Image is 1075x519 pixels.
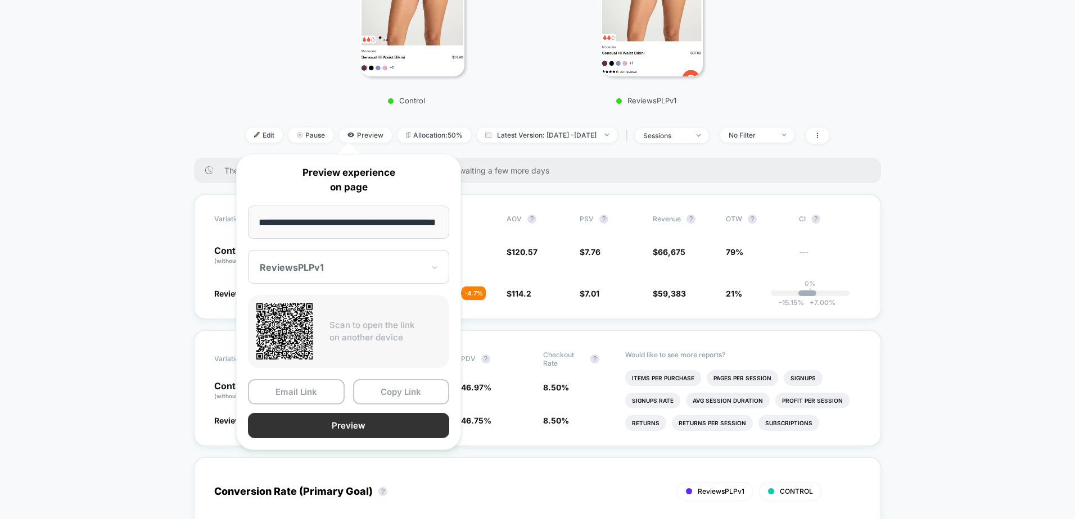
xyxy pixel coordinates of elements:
span: 59,383 [658,289,686,298]
span: $ [653,247,685,257]
span: $ [507,289,531,298]
button: Copy Link [353,379,450,404]
span: + [810,298,814,307]
p: | [809,288,811,296]
span: (without changes) [214,257,265,264]
li: Subscriptions [758,415,819,431]
span: (without changes) [214,393,265,399]
span: 8.50 % [543,383,569,392]
span: There are still no statistically significant results. We recommend waiting a few more days [224,166,859,175]
span: Preview [339,128,392,143]
img: end [782,134,786,136]
span: $ [507,247,537,257]
img: end [697,134,701,136]
button: ? [527,215,536,224]
p: Control [214,381,285,400]
button: Email Link [248,379,345,404]
span: OTW [726,215,788,224]
p: Preview experience on page [248,166,449,194]
button: ? [378,487,387,496]
span: 8.50 % [543,416,569,425]
p: 0% [805,279,816,288]
img: rebalance [406,132,410,138]
li: Pages Per Session [707,370,778,386]
button: ? [481,354,490,363]
span: Allocation: 50% [398,128,471,143]
p: Would like to see more reports? [625,350,861,359]
span: -15.15 % [779,298,804,307]
span: $ [580,289,599,298]
span: 46.75 % [461,416,491,425]
img: calendar [485,132,491,138]
li: Profit Per Session [775,393,850,408]
span: CI [799,215,861,224]
li: Avg Session Duration [686,393,770,408]
span: ReviewsPLPv1 [214,416,269,425]
span: ReviewsPLPv1 [214,289,269,298]
span: 120.57 [512,247,537,257]
span: Checkout Rate [543,350,585,367]
span: Variation [214,215,276,224]
span: 46.97 % [461,383,491,392]
span: 114.2 [512,289,531,298]
span: Latest Version: [DATE] - [DATE] [477,128,617,143]
span: 66,675 [658,247,685,257]
img: edit [254,132,260,138]
li: Signups Rate [625,393,680,408]
div: sessions [643,131,688,140]
div: - 4.7 % [462,286,486,300]
span: PSV [580,215,594,223]
button: ? [811,215,820,224]
span: 7.00 % [804,298,835,307]
button: ? [686,215,695,224]
span: 79% [726,247,743,257]
button: ? [599,215,608,224]
span: $ [653,289,686,298]
div: No Filter [729,131,774,139]
li: Items Per Purchase [625,370,701,386]
p: Scan to open the link on another device [329,319,441,344]
p: Control [214,246,276,265]
span: Pause [288,128,333,143]
span: $ [580,247,600,257]
span: Revenue [653,215,681,223]
p: Control [308,96,505,105]
span: AOV [507,215,522,223]
button: ? [748,215,757,224]
span: Variation [214,350,276,367]
span: --- [799,249,861,265]
button: ? [590,354,599,363]
p: ReviewsPLPv1 [548,96,744,105]
img: end [605,134,609,136]
span: Edit [246,128,283,143]
span: ReviewsPLPv1 [698,487,744,495]
li: Returns Per Session [672,415,753,431]
img: end [297,132,302,138]
li: Returns [625,415,666,431]
span: CONTROL [780,487,813,495]
button: Preview [248,413,449,438]
span: 21% [726,289,742,298]
span: 7.01 [585,289,599,298]
span: | [623,128,635,144]
li: Signups [784,370,823,386]
span: 7.76 [585,247,600,257]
